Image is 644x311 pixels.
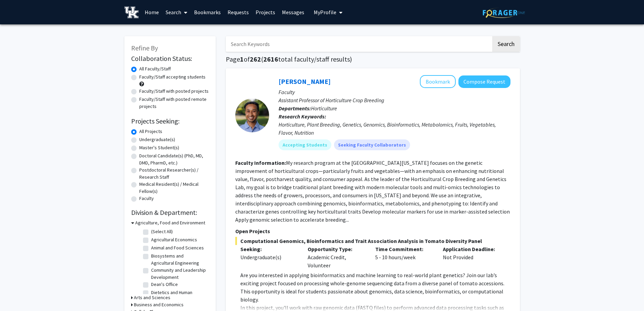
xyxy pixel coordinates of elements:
div: Undergraduate(s) [240,253,298,261]
a: [PERSON_NAME] [279,77,331,86]
p: Open Projects [235,227,510,235]
mat-chip: Accepting Students [279,139,331,150]
iframe: Chat [5,281,29,306]
h1: Page of ( total faculty/staff results) [226,55,520,63]
b: Faculty Information: [235,159,286,166]
label: All Faculty/Staff [139,65,171,72]
span: 1 [240,55,244,63]
label: Faculty/Staff accepting students [139,73,206,81]
label: Doctoral Candidate(s) (PhD, MD, DMD, PharmD, etc.) [139,152,209,166]
p: Are you interested in applying bioinformatics and machine learning to real-world plant genetics? ... [240,271,510,304]
img: University of Kentucky Logo [124,6,139,18]
a: Messages [279,0,308,24]
label: Master's Student(s) [139,144,179,151]
h2: Division & Department: [131,208,209,217]
button: Add Manoj Sapkota to Bookmarks [420,75,456,88]
label: Community and Leadership Development [151,267,207,281]
a: Search [162,0,191,24]
label: All Projects [139,128,162,135]
label: Animal and Food Sciences [151,244,204,251]
div: 5 - 10 hours/week [370,245,438,269]
p: Opportunity Type: [308,245,365,253]
label: Dietetics and Human Nutrition [151,289,207,303]
span: Computational Genomics, Bioinformatics and Trait Association Analysis in Tomato Diversity Panel [235,237,510,245]
label: Agricultural Economics [151,236,197,243]
h2: Collaboration Status: [131,54,209,63]
input: Search Keywords [226,36,491,52]
label: Faculty/Staff with posted projects [139,88,209,95]
label: Faculty/Staff with posted remote projects [139,96,209,110]
label: Undergraduate(s) [139,136,175,143]
b: Departments: [279,105,311,112]
mat-chip: Seeking Faculty Collaborators [334,139,410,150]
a: Projects [252,0,279,24]
p: Seeking: [240,245,298,253]
a: Requests [224,0,252,24]
label: Dean's Office [151,281,178,288]
button: Compose Request to Manoj Sapkota [458,75,510,88]
span: 262 [250,55,261,63]
label: Medical Resident(s) / Medical Fellow(s) [139,181,209,195]
h2: Projects Seeking: [131,117,209,125]
span: Horticulture [311,105,337,112]
p: Faculty [279,88,510,96]
span: 2616 [263,55,278,63]
label: Faculty [139,195,154,202]
a: Home [141,0,162,24]
fg-read-more: My research program at the [GEOGRAPHIC_DATA][US_STATE] focuses on the genetic improvement of hort... [235,159,510,223]
span: My Profile [314,9,336,16]
h3: Arts and Sciences [134,294,170,301]
p: Application Deadline: [443,245,500,253]
div: Not Provided [438,245,505,269]
button: Search [492,36,520,52]
h3: Business and Economics [134,301,184,308]
span: Refine By [131,44,158,52]
label: Biosystems and Agricultural Engineering [151,252,207,267]
div: Horticulture, Plant Breeding, Genetics, Genomics, Bioinformatics, Metabolomics, Fruits, Vegetable... [279,120,510,137]
label: (Select All) [151,228,173,235]
p: Time Commitment: [375,245,433,253]
h3: Agriculture, Food and Environment [135,219,205,226]
p: Assistant Professor of Horticulture Crop Breeding [279,96,510,104]
a: Bookmarks [191,0,224,24]
label: Postdoctoral Researcher(s) / Research Staff [139,166,209,181]
b: Research Keywords: [279,113,326,120]
img: ForagerOne Logo [483,7,525,18]
div: Academic Credit, Volunteer [303,245,370,269]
